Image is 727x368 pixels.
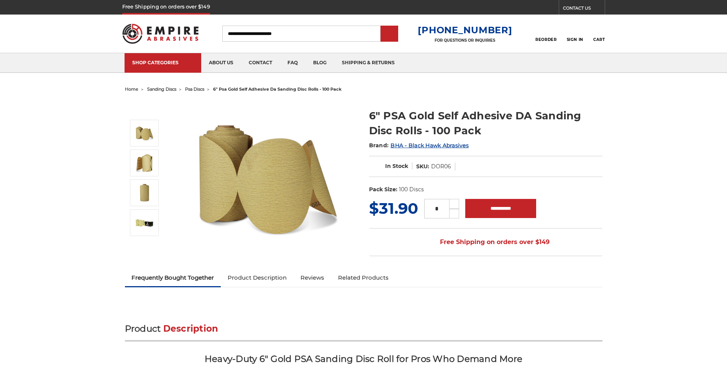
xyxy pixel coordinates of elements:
[418,38,512,43] p: FOR QUESTIONS OR INQUIRIES
[221,269,294,286] a: Product Description
[593,37,605,42] span: Cart
[391,142,469,149] a: BHA - Black Hawk Abrasives
[135,153,154,173] img: 6" Roll of Gold PSA Discs
[422,234,550,250] span: Free Shipping on orders over $149
[593,25,605,42] a: Cart
[213,86,341,92] span: 6" psa gold self adhesive da sanding disc rolls - 100 pack
[369,108,602,138] h1: 6" PSA Gold Self Adhesive DA Sanding Disc Rolls - 100 Pack
[132,60,194,65] div: SHOP CATEGORIES
[135,183,154,202] img: 6" Sticky Backed Sanding Discs
[135,124,154,143] img: 6" DA Sanding Discs on a Roll
[305,53,334,73] a: blog
[135,213,154,232] img: Black Hawk Abrasives 6" Gold Sticky Back PSA Discs
[431,163,451,171] dd: DOR06
[535,37,556,42] span: Reorder
[280,53,305,73] a: faq
[136,103,154,120] button: Previous
[125,86,138,92] a: home
[331,269,396,286] a: Related Products
[399,186,424,194] dd: 100 Discs
[369,186,397,194] dt: Pack Size:
[563,4,605,15] a: CONTACT US
[125,323,161,334] span: Product
[147,86,176,92] a: sanding discs
[185,86,204,92] a: psa discs
[190,100,344,253] img: 6" DA Sanding Discs on a Roll
[294,269,331,286] a: Reviews
[567,37,583,42] span: Sign In
[122,19,199,49] img: Empire Abrasives
[334,53,402,73] a: shipping & returns
[163,323,218,334] span: Description
[369,199,418,218] span: $31.90
[535,25,556,42] a: Reorder
[201,53,241,73] a: about us
[418,24,512,36] a: [PHONE_NUMBER]
[125,269,221,286] a: Frequently Bought Together
[382,26,397,42] input: Submit
[385,163,408,169] span: In Stock
[369,142,389,149] span: Brand:
[136,238,154,254] button: Next
[416,163,429,171] dt: SKU:
[241,53,280,73] a: contact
